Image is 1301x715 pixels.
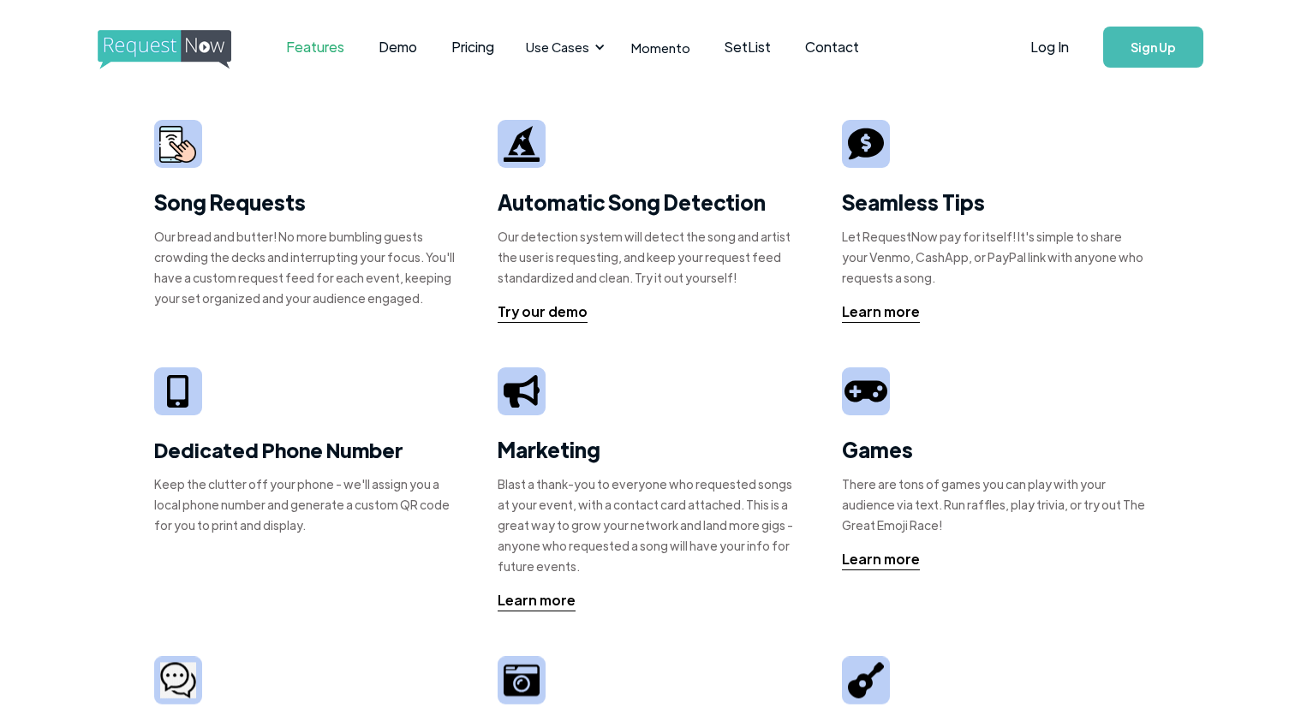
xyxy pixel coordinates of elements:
[434,21,511,74] a: Pricing
[842,474,1148,535] div: There are tons of games you can play with your audience via text. Run raffles, play trivia, or tr...
[154,188,306,215] strong: Song Requests
[154,226,460,308] div: Our bread and butter! No more bumbling guests crowding the decks and interrupting your focus. You...
[1103,27,1203,68] a: Sign Up
[848,126,884,162] img: tip sign
[848,662,884,698] img: guitar
[159,126,196,163] img: smarphone
[98,30,226,64] a: home
[361,21,434,74] a: Demo
[160,662,196,699] img: camera icon
[154,474,460,535] div: Keep the clutter off your phone - we'll assign you a local phone number and generate a custom QR ...
[98,30,263,69] img: requestnow logo
[842,226,1148,288] div: Let RequestNow pay for itself! It's simple to share your Venmo, CashApp, or PayPal link with anyo...
[498,188,766,215] strong: Automatic Song Detection
[788,21,876,74] a: Contact
[498,301,588,323] a: Try our demo
[167,375,188,408] img: iphone
[842,301,920,322] div: Learn more
[498,590,576,611] a: Learn more
[516,21,610,74] div: Use Cases
[844,374,887,408] img: video game
[154,436,403,463] strong: Dedicated Phone Number
[707,21,788,74] a: SetList
[504,375,540,407] img: megaphone
[1013,17,1086,77] a: Log In
[526,38,589,57] div: Use Cases
[504,662,540,698] img: camera icon
[498,436,600,462] strong: Marketing
[842,549,920,570] a: Learn more
[842,301,920,323] a: Learn more
[842,188,985,215] strong: Seamless Tips
[498,226,803,288] div: Our detection system will detect the song and artist the user is requesting, and keep your reques...
[498,301,588,322] div: Try our demo
[842,436,913,462] strong: Games
[842,549,920,569] div: Learn more
[498,474,803,576] div: Blast a thank-you to everyone who requested songs at your event, with a contact card attached. Th...
[269,21,361,74] a: Features
[498,590,576,611] div: Learn more
[614,22,707,73] a: Momento
[504,126,540,162] img: wizard hat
